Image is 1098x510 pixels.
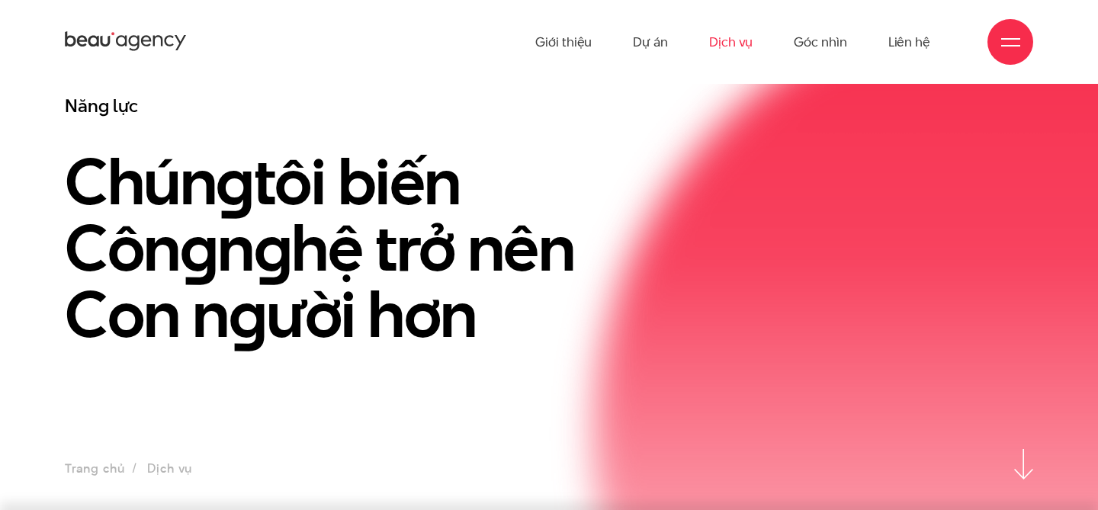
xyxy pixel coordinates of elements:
[254,202,292,293] en: g
[216,136,254,226] en: g
[65,149,620,348] h1: Chún tôi biến Côn n hệ trở nên Con n ười hơn
[180,202,218,293] en: g
[65,95,620,118] h3: Năng lực
[65,460,124,477] a: Trang chủ
[229,268,267,359] en: g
